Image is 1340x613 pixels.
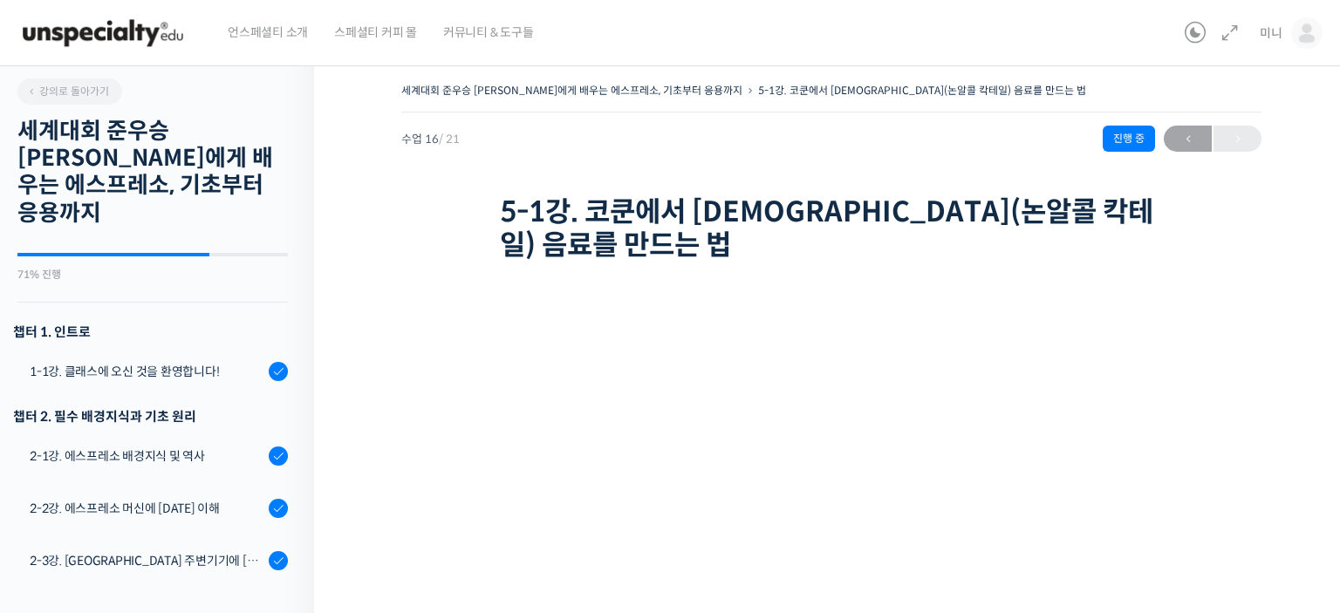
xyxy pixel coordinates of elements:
[401,133,460,145] span: 수업 16
[500,195,1163,262] h1: 5-1강. 코쿤에서 [DEMOGRAPHIC_DATA](논알콜 칵테일) 음료를 만드는 법
[30,551,263,570] div: 2-3강. [GEOGRAPHIC_DATA] 주변기기에 [DATE] 이해
[1103,126,1155,152] div: 진행 중
[13,405,288,428] div: 챕터 2. 필수 배경지식과 기초 원리
[30,446,263,466] div: 2-1강. 에스프레소 배경지식 및 역사
[26,85,109,98] span: 강의로 돌아가기
[439,132,460,146] span: / 21
[401,84,742,97] a: 세계대회 준우승 [PERSON_NAME]에게 배우는 에스프레소, 기초부터 응용까지
[17,78,122,105] a: 강의로 돌아가기
[17,269,288,280] div: 71% 진행
[758,84,1086,97] a: 5-1강. 코쿤에서 [DEMOGRAPHIC_DATA](논알콜 칵테일) 음료를 만드는 법
[30,362,263,381] div: 1-1강. 클래스에 오신 것을 환영합니다!
[1260,25,1282,41] span: 미니
[1164,127,1212,151] span: ←
[17,118,288,227] h2: 세계대회 준우승 [PERSON_NAME]에게 배우는 에스프레소, 기초부터 응용까지
[30,499,263,518] div: 2-2강. 에스프레소 머신에 [DATE] 이해
[13,320,288,344] h3: 챕터 1. 인트로
[1164,126,1212,152] a: ←이전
